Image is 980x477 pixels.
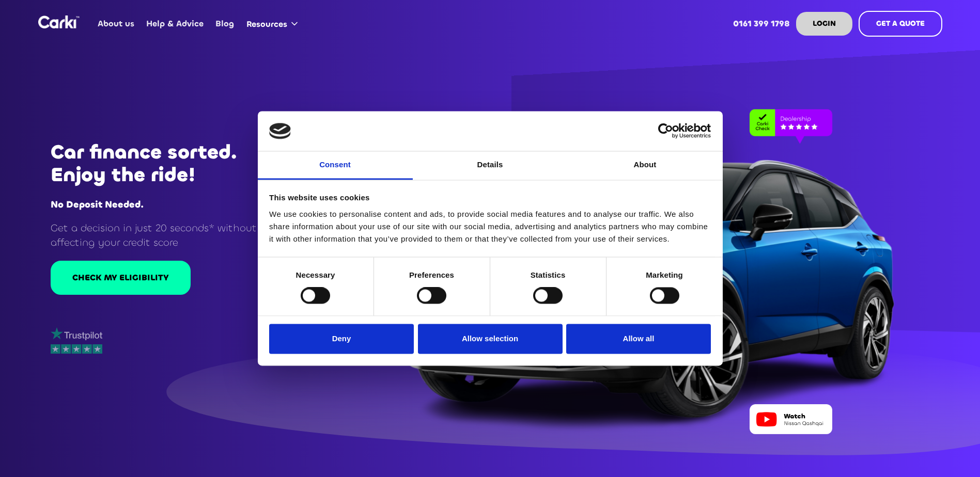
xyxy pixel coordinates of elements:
[269,324,414,354] button: Deny
[620,123,711,139] a: Usercentrics Cookiebot - opens in a new window
[72,272,169,283] div: CHECK MY ELIGIBILITY
[418,324,563,354] button: Allow selection
[51,261,191,295] a: CHECK MY ELIGIBILITY
[269,192,711,204] div: This website uses cookies
[646,271,683,279] strong: Marketing
[859,11,942,37] a: GET A QUOTE
[51,221,282,249] p: Get a decision in just 20 seconds* without affecting your credit score
[796,12,852,36] a: LOGIN
[876,19,925,28] strong: GET A QUOTE
[269,123,291,139] img: logo
[409,271,454,279] strong: Preferences
[51,344,102,354] img: stars
[413,151,568,180] a: Details
[727,4,796,44] a: 0161 399 1798
[38,15,80,28] img: Logo
[813,19,836,28] strong: LOGIN
[141,4,210,44] a: Help & Advice
[258,151,413,180] a: Consent
[246,19,287,30] div: Resources
[531,271,566,279] strong: Statistics
[51,198,144,211] strong: No Deposit Needed.
[566,324,711,354] button: Allow all
[38,15,80,28] a: home
[210,4,240,44] a: Blog
[733,18,790,29] strong: 0161 399 1798
[568,151,723,180] a: About
[51,141,282,186] h1: Car finance sorted. Enjoy the ride!
[92,4,141,44] a: About us
[296,271,335,279] strong: Necessary
[240,4,308,43] div: Resources
[269,208,711,245] div: We use cookies to personalise content and ads, to provide social media features and to analyse ou...
[51,327,102,340] img: trustpilot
